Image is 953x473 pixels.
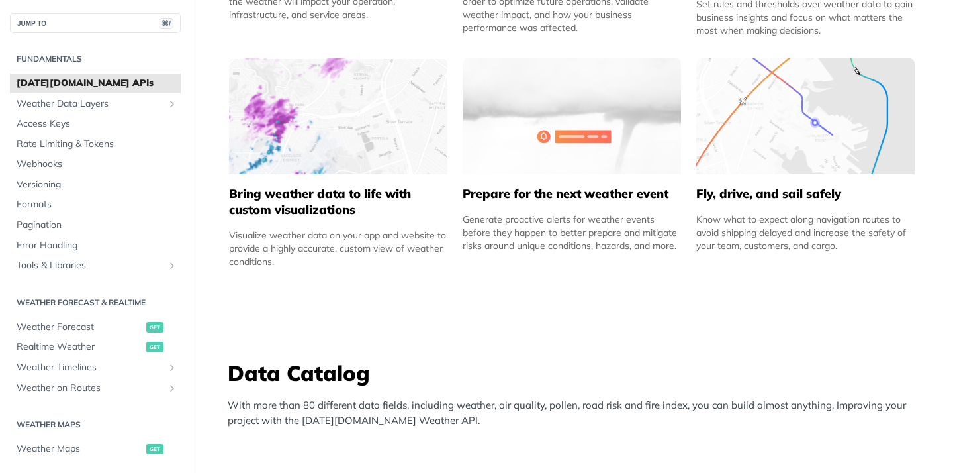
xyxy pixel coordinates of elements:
div: Visualize weather data on your app and website to provide a highly accurate, custom view of weath... [229,229,447,268]
h2: Weather Maps [10,419,181,431]
span: Weather Data Layers [17,97,163,111]
span: get [146,444,163,454]
a: Pagination [10,215,181,235]
p: With more than 80 different data fields, including weather, air quality, pollen, road risk and fi... [228,398,923,428]
a: Rate Limiting & Tokens [10,134,181,154]
img: 2c0a313-group-496-12x.svg [463,58,681,174]
span: Weather Forecast [17,321,143,334]
span: get [146,322,163,333]
span: Error Handling [17,239,177,252]
span: Weather Timelines [17,361,163,374]
a: [DATE][DOMAIN_NAME] APIs [10,74,181,93]
span: [DATE][DOMAIN_NAME] APIs [17,77,177,90]
a: Weather Mapsget [10,439,181,459]
span: get [146,342,163,352]
div: Generate proactive alerts for weather events before they happen to better prepare and mitigate ri... [463,213,681,252]
a: Formats [10,195,181,215]
h2: Weather Forecast & realtime [10,297,181,309]
a: Versioning [10,175,181,195]
h5: Prepare for the next weather event [463,186,681,202]
span: Weather on Routes [17,382,163,395]
div: Know what to expect along navigation routes to avoid shipping delayed and increase the safety of ... [696,213,915,252]
span: Tools & Libraries [17,259,163,272]
a: Weather Forecastget [10,317,181,337]
span: Webhooks [17,158,177,171]
button: Show subpages for Weather Data Layers [167,99,177,109]
span: ⌘/ [159,18,173,29]
a: Error Handling [10,236,181,256]
a: Weather Data LayersShow subpages for Weather Data Layers [10,94,181,114]
h5: Fly, drive, and sail safely [696,186,915,202]
img: 4463876-group-4982x.svg [229,58,447,174]
span: Realtime Weather [17,341,143,354]
h5: Bring weather data to life with custom visualizations [229,186,447,218]
img: 994b3d6-mask-group-32x.svg [696,58,915,174]
span: Versioning [17,178,177,191]
a: Realtime Weatherget [10,337,181,357]
button: Show subpages for Weather on Routes [167,383,177,394]
span: Access Keys [17,117,177,131]
a: Tools & LibrariesShow subpages for Tools & Libraries [10,256,181,276]
span: Formats [17,198,177,211]
span: Rate Limiting & Tokens [17,138,177,151]
button: Show subpages for Tools & Libraries [167,260,177,271]
a: Access Keys [10,114,181,134]
h2: Fundamentals [10,53,181,65]
a: Weather TimelinesShow subpages for Weather Timelines [10,358,181,378]
a: Weather on RoutesShow subpages for Weather on Routes [10,378,181,398]
button: JUMP TO⌘/ [10,13,181,33]
button: Show subpages for Weather Timelines [167,362,177,373]
h3: Data Catalog [228,358,923,388]
span: Pagination [17,219,177,232]
span: Weather Maps [17,443,143,456]
a: Webhooks [10,154,181,174]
